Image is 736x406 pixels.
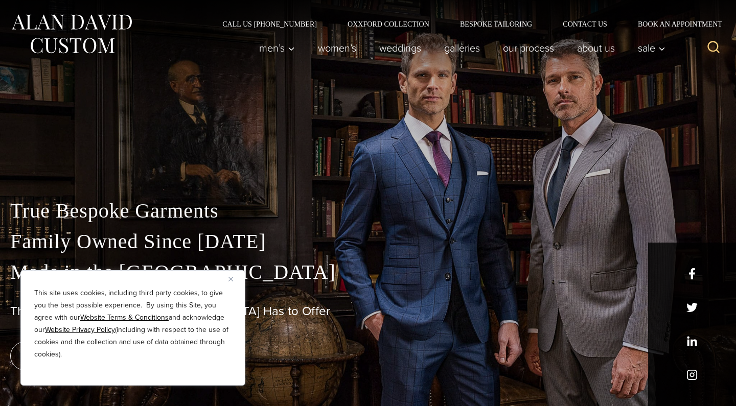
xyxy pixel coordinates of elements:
[623,20,726,28] a: Book an Appointment
[10,304,726,319] h1: The Best Custom Suits [GEOGRAPHIC_DATA] Has to Offer
[547,20,623,28] a: Contact Us
[10,196,726,288] p: True Bespoke Garments Family Owned Since [DATE] Made in the [GEOGRAPHIC_DATA]
[259,43,295,53] span: Men’s
[701,36,726,60] button: View Search Form
[10,342,153,370] a: book an appointment
[368,38,433,58] a: weddings
[207,20,332,28] a: Call Us [PHONE_NUMBER]
[228,273,241,285] button: Close
[45,324,115,335] a: Website Privacy Policy
[566,38,627,58] a: About Us
[332,20,445,28] a: Oxxford Collection
[207,20,726,28] nav: Secondary Navigation
[638,43,665,53] span: Sale
[10,11,133,57] img: Alan David Custom
[492,38,566,58] a: Our Process
[34,287,232,361] p: This site uses cookies, including third party cookies, to give you the best possible experience. ...
[307,38,368,58] a: Women’s
[248,38,671,58] nav: Primary Navigation
[433,38,492,58] a: Galleries
[80,312,169,323] a: Website Terms & Conditions
[228,277,233,281] img: Close
[445,20,547,28] a: Bespoke Tailoring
